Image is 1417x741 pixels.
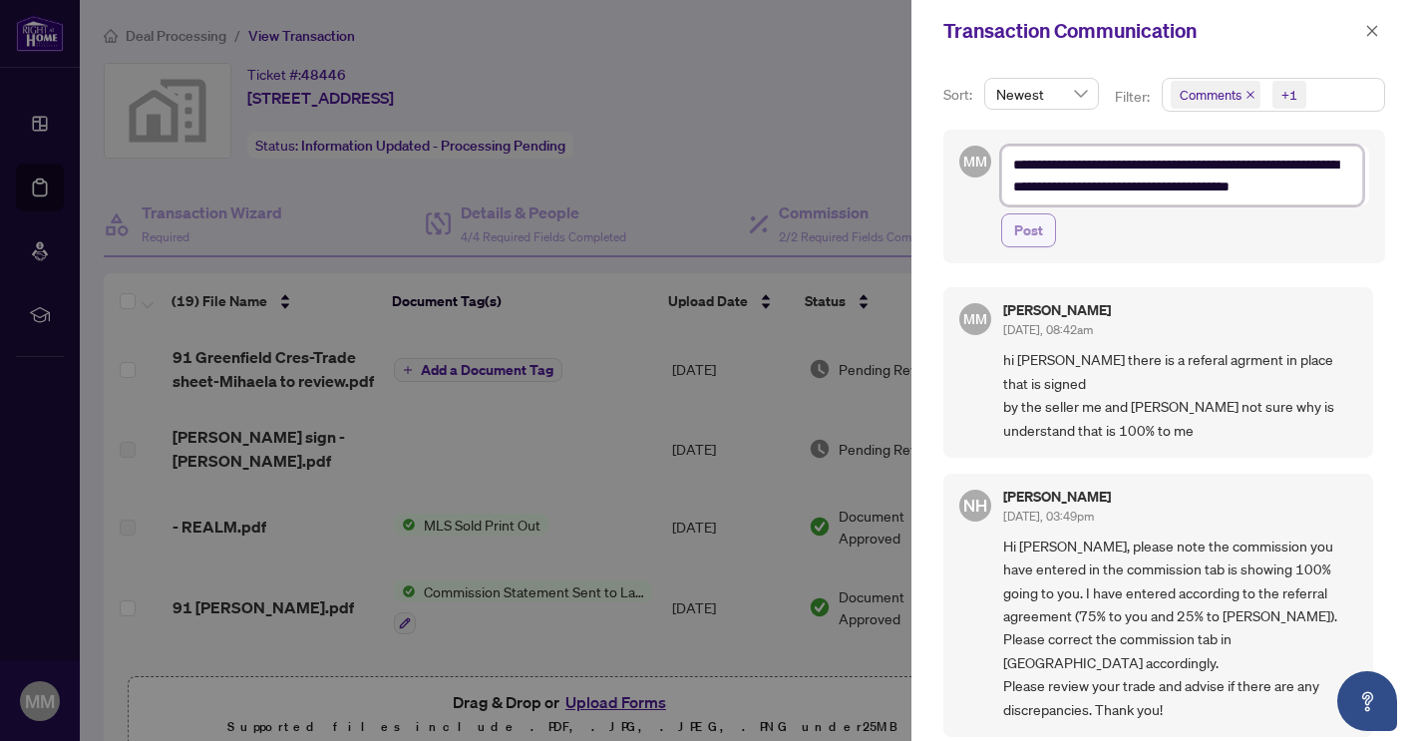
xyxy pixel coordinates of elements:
span: hi [PERSON_NAME] there is a referal agrment in place that is signed by the seller me and [PERSON_... [1003,348,1357,442]
div: +1 [1281,85,1297,105]
span: Comments [1180,85,1241,105]
button: Open asap [1337,671,1397,731]
span: [DATE], 08:42am [1003,322,1093,337]
div: Transaction Communication [943,16,1359,46]
p: Filter: [1115,86,1153,108]
p: Sort: [943,84,976,106]
h5: [PERSON_NAME] [1003,303,1111,317]
span: Comments [1171,81,1260,109]
h5: [PERSON_NAME] [1003,490,1111,504]
span: close [1245,90,1255,100]
span: Hi [PERSON_NAME], please note the commission you have entered in the commission tab is showing 10... [1003,535,1357,721]
span: NH [963,493,987,519]
span: [DATE], 03:49pm [1003,509,1094,524]
button: Post [1001,213,1056,247]
span: MM [963,151,986,173]
span: close [1365,24,1379,38]
span: Post [1014,214,1043,246]
span: MM [963,308,986,330]
span: Newest [996,79,1087,109]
